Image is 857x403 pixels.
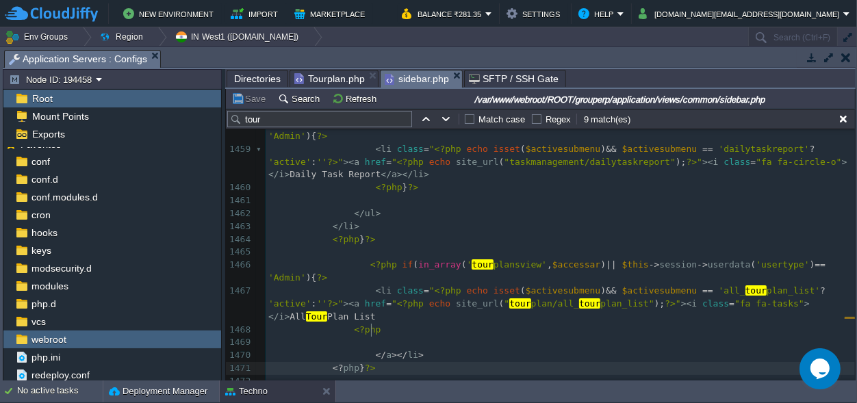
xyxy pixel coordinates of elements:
[547,259,552,270] span: ,
[600,144,606,154] span: )
[333,363,344,373] span: <?
[676,157,687,167] span: );
[654,298,665,309] span: );
[359,234,365,244] span: }
[226,285,253,298] div: 1467
[392,169,397,179] span: a
[365,363,376,373] span: ?>
[397,285,424,296] span: class
[526,144,601,154] span: $activesubmenu
[344,298,355,309] span: ><
[392,157,397,167] span: "
[290,311,305,322] span: All
[29,333,68,346] span: webroot
[729,298,734,309] span: =
[279,311,285,322] span: i
[29,262,94,274] a: modsecurity.d
[29,351,62,363] a: php.ini
[397,169,413,179] span: ></
[226,181,253,194] div: 1460
[268,157,311,167] span: 'active'
[815,259,826,270] span: ==
[504,157,675,167] span: "taskmanagement/dailytaskreport"
[408,182,419,192] span: ?>
[386,350,392,360] span: a
[376,208,381,218] span: >
[29,298,58,310] a: php.d
[9,51,147,68] span: Application Servers : Configs
[469,70,559,87] span: SFTP / SSH Gate
[29,128,67,140] a: Exports
[29,369,92,381] a: redeploy.conf
[344,221,355,231] span: li
[354,324,381,335] span: <?php
[123,5,218,22] button: New Environment
[316,298,327,309] span: ''
[268,131,306,141] span: 'Admin'
[327,311,375,322] span: Plan List
[429,285,435,296] span: "
[226,194,253,207] div: 1461
[472,259,493,270] span: tour
[333,234,359,244] span: <?php
[659,259,697,270] span: session
[376,285,381,296] span: <
[29,92,55,105] span: Root
[579,298,600,309] span: tour
[408,350,419,360] span: li
[226,349,253,362] div: 1470
[29,191,100,203] span: conf.modules.d
[29,226,60,239] a: hooks
[29,173,60,185] span: conf.d
[29,155,52,168] span: conf
[578,5,617,22] button: Help
[697,259,708,270] span: ->
[29,244,53,257] a: keys
[5,5,98,23] img: CloudJiffy
[9,73,96,86] button: Node ID: 194458
[234,70,281,87] span: Directories
[381,285,392,296] span: li
[175,27,303,47] button: IN West1 ([DOMAIN_NAME])
[606,285,617,296] span: &&
[734,298,804,309] span: "fa fa-tasks"
[226,336,253,349] div: 1469
[413,259,418,270] span: (
[756,259,809,270] span: 'usertype'
[810,259,815,270] span: )
[226,362,253,375] div: 1471
[29,280,71,292] a: modules
[306,131,317,141] span: ){
[327,298,338,309] span: ?>
[354,298,359,309] span: a
[583,113,632,126] div: 9 match(es)
[376,182,402,192] span: <?php
[810,144,815,154] span: ?
[332,92,381,105] button: Refresh
[392,298,397,309] span: "
[385,70,449,88] span: sidebar.php
[719,285,745,296] span: 'all_
[29,110,91,122] a: Mount Points
[380,70,463,87] li: /var/www/webroot/ROOT/grouperp/application/views/common/sidebar.php
[344,157,355,167] span: ><
[381,169,392,179] span: </
[509,298,530,309] span: tour
[29,209,53,221] a: cron
[600,259,606,270] span: )
[316,272,327,283] span: ?>
[290,169,381,179] span: Daily Task Report
[526,285,601,296] span: $activesubmenu
[456,157,499,167] span: site_url
[546,114,571,125] label: Regex
[226,233,253,246] div: 1464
